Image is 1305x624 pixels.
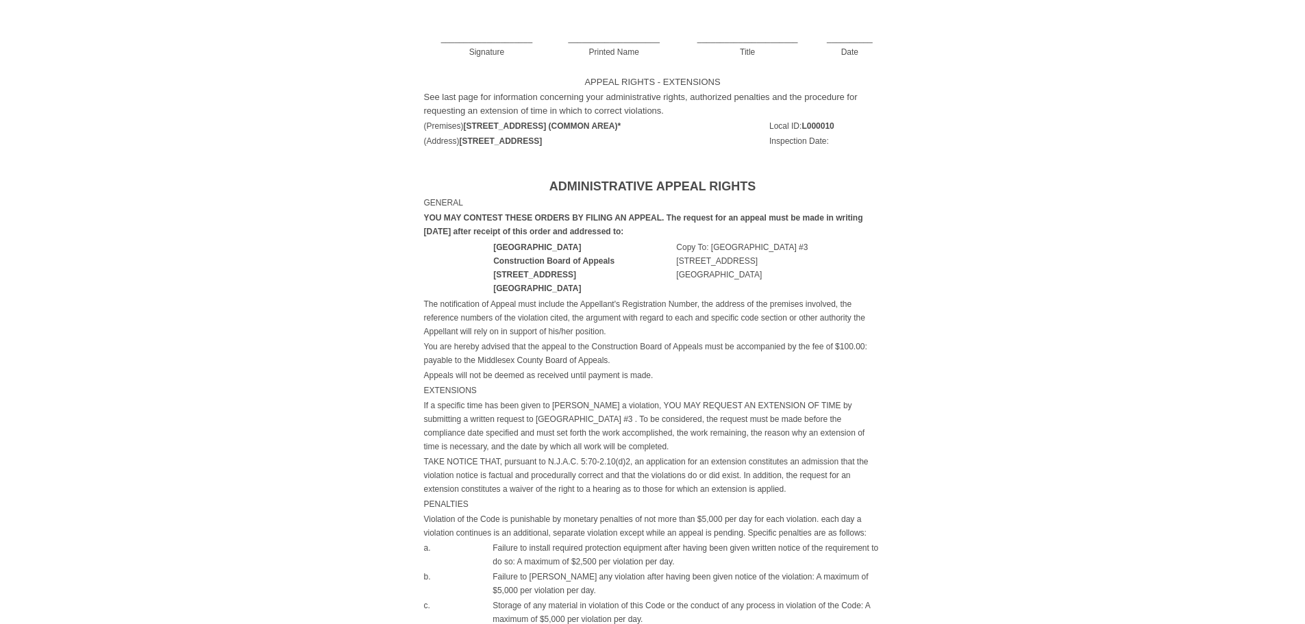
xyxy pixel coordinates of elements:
[678,17,817,60] td: ______________________ Title
[424,92,858,116] font: See last page for information concerning your administrative rights, authorized penalties and the...
[769,134,882,149] td: Inspection Date:
[493,242,614,293] strong: [GEOGRAPHIC_DATA] Construction Board of Appeals [STREET_ADDRESS] [GEOGRAPHIC_DATA]
[423,118,762,134] td: (Premises)
[801,121,834,131] b: L000010
[492,569,882,598] td: Failure to [PERSON_NAME] any violation after having been given notice of the violation: A maximum...
[423,569,493,598] td: b.
[423,540,493,569] td: a.
[423,512,882,540] td: Violation of the Code is punishable by monetary penalties of not more than $5,000 per day for eac...
[769,118,882,134] td: Local ID:
[492,540,882,569] td: Failure to install required protection equipment after having been given written notice of the re...
[423,454,882,497] td: TAKE NOTICE THAT, pursuant to N.J.A.C. 5:70-2.10(d)2, an application for an extension constitutes...
[423,398,882,454] td: If a specific time has been given to [PERSON_NAME] a violation, YOU MAY REQUEST AN EXTENSION OF T...
[460,136,543,146] b: [STREET_ADDRESS]
[584,77,720,87] font: APPEAL RIGHTS - EXTENSIONS
[423,297,882,339] td: The notification of Appeal must include the Appellant's Registration Number, the address of the p...
[423,368,882,383] td: Appeals will not be deemed as received until payment is made.
[675,240,874,296] td: Copy To: [GEOGRAPHIC_DATA] #3 [STREET_ADDRESS] [GEOGRAPHIC_DATA]
[424,213,863,236] strong: YOU MAY CONTEST THESE ORDERS BY FILING AN APPEAL. The request for an appeal must be made in writi...
[423,497,882,512] td: PENALTIES
[423,134,762,149] td: (Address)
[550,17,678,60] td: ____________________ Printed Name
[464,121,621,131] b: [STREET_ADDRESS] (COMMON AREA)*
[423,339,882,368] td: You are hereby advised that the appeal to the Construction Board of Appeals must be accompanied b...
[817,17,882,60] td: __________ Date
[423,195,882,210] td: GENERAL
[549,179,756,193] b: ADMINISTRATIVE APPEAL RIGHTS
[423,383,882,398] td: EXTENSIONS
[423,17,551,60] td: ____________________ Signature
